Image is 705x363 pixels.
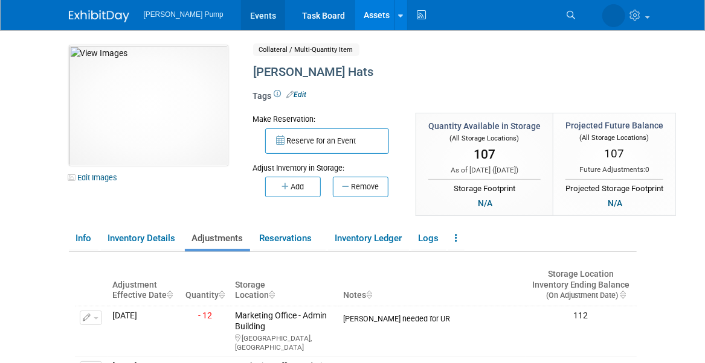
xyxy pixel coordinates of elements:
[495,166,516,174] span: [DATE]
[69,10,129,22] img: ExhibitDay
[198,311,212,320] span: - 12
[69,228,98,249] a: Info
[108,306,179,357] td: [DATE]
[328,228,409,249] a: Inventory Ledger
[249,62,626,83] div: [PERSON_NAME] Hats
[265,177,321,197] button: Add
[428,132,541,144] div: (All Storage Locations)
[69,45,228,166] img: View Images
[235,311,333,352] div: Marketing Office - Admin Building
[565,119,663,131] div: Projected Future Balance
[253,228,326,249] a: Reservations
[235,332,333,352] div: [GEOGRAPHIC_DATA], [GEOGRAPHIC_DATA]
[333,177,388,197] button: Remove
[180,264,230,306] th: Quantity : activate to sort column ascending
[253,90,626,110] div: Tags
[604,197,626,210] div: N/A
[604,147,624,160] span: 107
[185,228,250,249] a: Adjustments
[253,154,398,174] div: Adjust Inventory in Storage:
[474,147,495,162] span: 107
[428,165,541,175] div: As of [DATE] ( )
[230,264,338,306] th: Storage Location : activate to sort column ascending
[338,264,526,306] th: Notes : activate to sort column ascending
[144,10,224,19] span: [PERSON_NAME] Pump
[428,120,541,132] div: Quantity Available in Storage
[411,228,446,249] a: Logs
[343,311,521,324] div: [PERSON_NAME] needed for UR
[287,90,307,99] a: Edit
[253,113,398,125] div: Make Reservation:
[474,197,496,210] div: N/A
[69,170,123,185] a: Edit Images
[645,165,649,174] span: 0
[536,291,619,300] span: (On Adjustment Date)
[526,264,636,306] th: Storage LocationInventory Ending Balance (On Adjustment Date) : activate to sort column ascending
[101,228,182,249] a: Inventory Details
[530,311,631,321] div: 112
[428,179,541,195] div: Storage Footprint
[265,128,389,154] button: Reserve for an Event
[602,4,625,27] img: Amanda Smith
[565,179,663,195] div: Projected Storage Footprint
[565,165,663,175] div: Future Adjustments:
[253,43,359,56] span: Collateral / Multi-Quantity Item
[565,131,663,143] div: (All Storage Locations)
[108,264,179,306] th: Adjustment Effective Date : activate to sort column ascending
